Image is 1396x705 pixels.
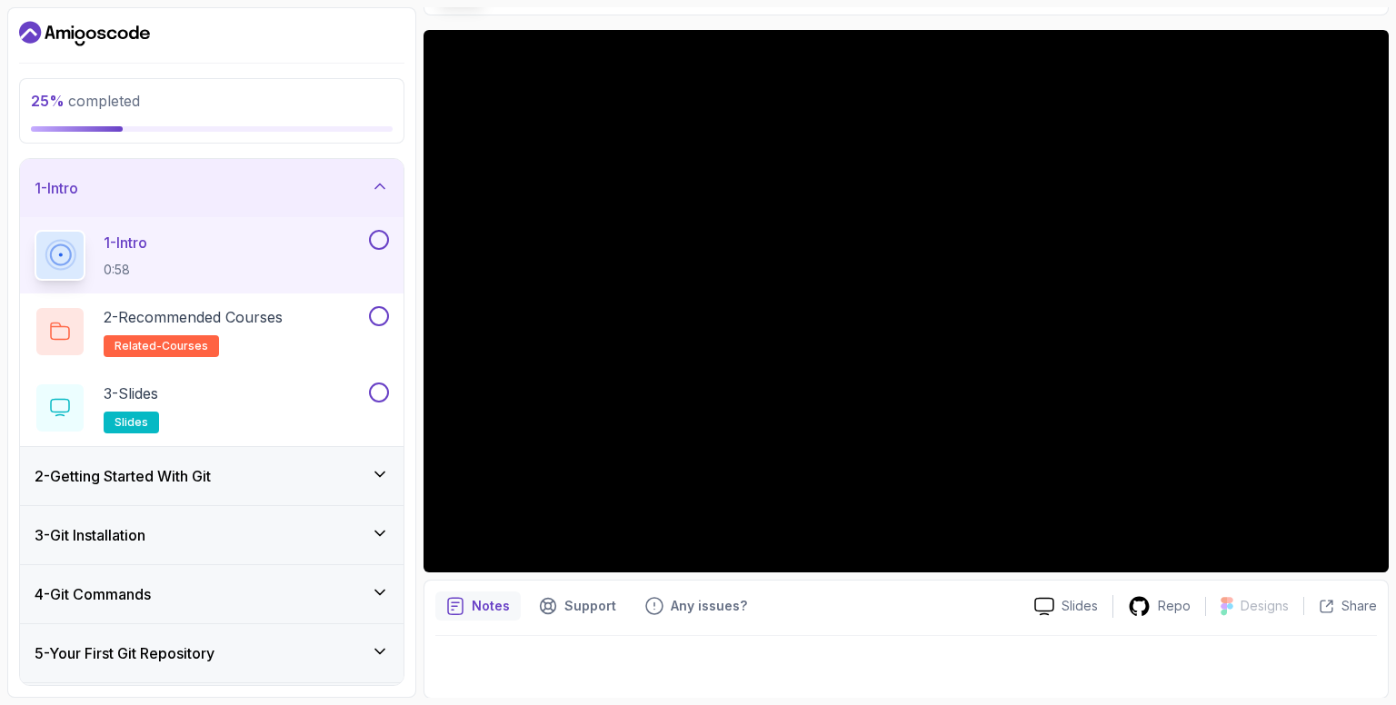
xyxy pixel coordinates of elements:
[20,447,404,505] button: 2-Getting Started With Git
[104,382,158,404] p: 3 - Slides
[424,30,1389,572] iframe: 1 - Intro
[35,230,389,281] button: 1-Intro0:58
[104,261,147,279] p: 0:58
[1158,597,1191,615] p: Repo
[115,415,148,430] span: slides
[1241,597,1289,615] p: Designs
[435,591,521,621] button: notes button
[20,624,404,682] button: 5-Your First Git Repository
[35,524,145,546] h3: 3 - Git Installation
[20,565,404,623] button: 4-Git Commands
[1062,597,1098,615] p: Slides
[1303,597,1377,615] button: Share
[472,597,510,615] p: Notes
[1020,597,1112,616] a: Slides
[20,506,404,564] button: 3-Git Installation
[35,306,389,357] button: 2-Recommended Coursesrelated-courses
[104,306,283,328] p: 2 - Recommended Courses
[671,597,747,615] p: Any issues?
[104,232,147,253] p: 1 - Intro
[1341,597,1377,615] p: Share
[20,159,404,217] button: 1-Intro
[115,339,208,353] span: related-courses
[35,177,78,199] h3: 1 - Intro
[1113,595,1205,618] a: Repo
[35,382,389,433] button: 3-Slidesslides
[31,92,65,110] span: 25 %
[528,591,627,621] button: Support button
[19,19,150,48] a: Dashboard
[634,591,758,621] button: Feedback button
[35,465,211,487] h3: 2 - Getting Started With Git
[35,583,151,605] h3: 4 - Git Commands
[564,597,616,615] p: Support
[35,642,214,664] h3: 5 - Your First Git Repository
[31,92,140,110] span: completed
